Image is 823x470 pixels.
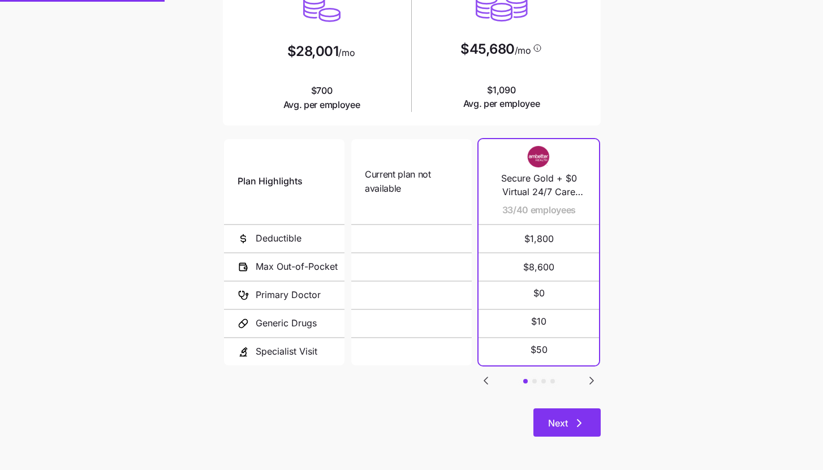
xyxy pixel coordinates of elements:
button: Next [533,408,601,437]
span: $50 [531,343,548,357]
span: Max Out-of-Pocket [256,260,338,274]
span: Primary Doctor [256,288,321,302]
span: Plan Highlights [238,174,303,188]
span: Secure Gold + $0 Virtual 24/7 Care Visits [492,171,585,200]
svg: Go to previous slide [479,374,493,387]
span: Avg. per employee [283,98,360,112]
button: Go to next slide [584,373,599,388]
span: Specialist Visit [256,344,317,359]
span: 33/40 employees [502,203,576,217]
span: $1,090 [463,83,540,111]
button: Go to previous slide [479,373,493,388]
span: /mo [338,48,355,57]
span: $700 [283,84,360,112]
span: $10 [531,314,546,329]
img: Carrier [516,146,562,167]
svg: Go to next slide [585,374,598,387]
span: Deductible [256,231,301,245]
span: Current plan not available [365,167,458,196]
span: $28,001 [287,45,339,58]
span: Generic Drugs [256,316,317,330]
span: $45,680 [460,42,515,56]
span: Next [548,416,568,430]
span: Avg. per employee [463,97,540,111]
span: $1,800 [492,225,585,252]
span: /mo [515,46,531,55]
span: $8,600 [492,253,585,281]
span: $0 [533,286,545,300]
